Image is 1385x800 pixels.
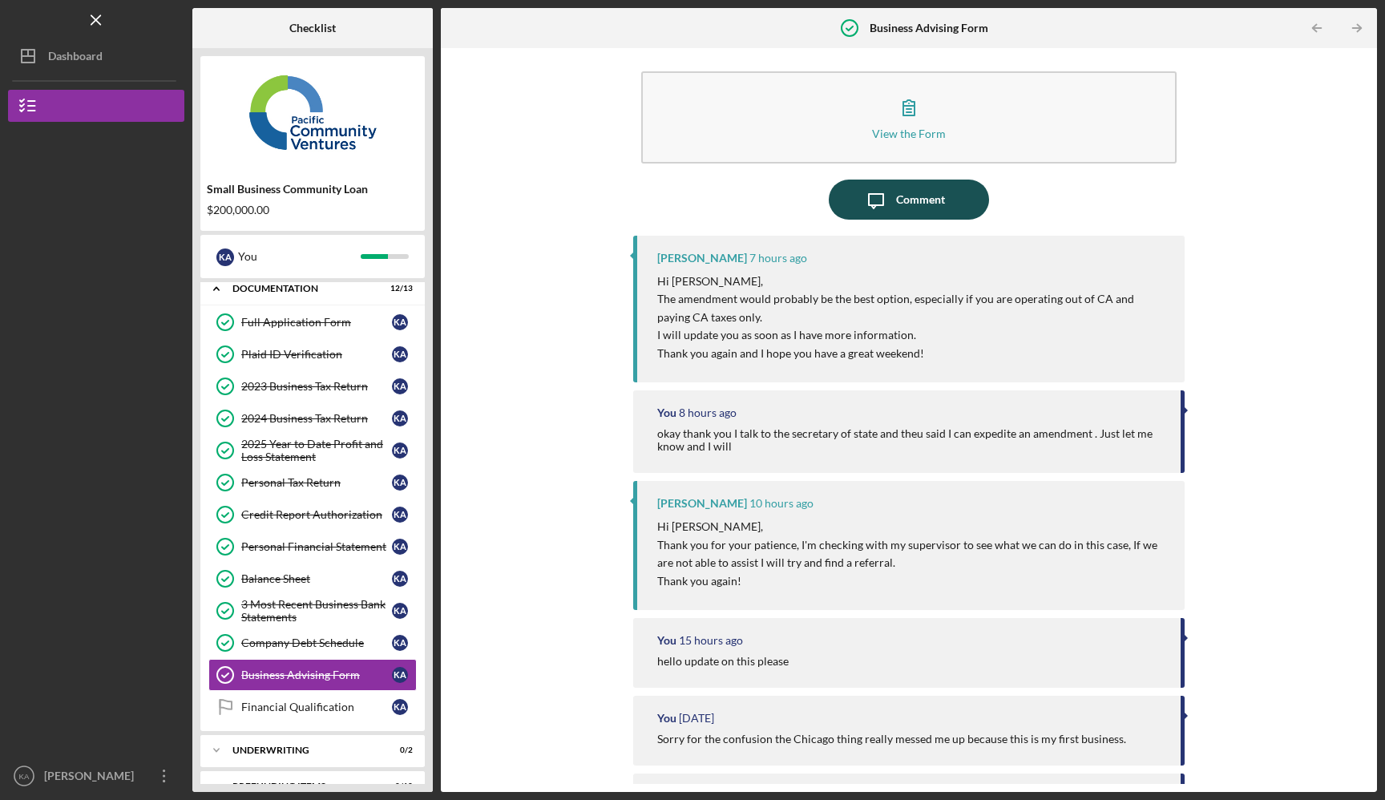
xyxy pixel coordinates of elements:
[657,536,1169,572] p: Thank you for your patience, I'm checking with my supervisor to see what we can do in this case, ...
[207,183,418,196] div: Small Business Community Loan
[208,370,417,402] a: 2023 Business Tax ReturnKA
[657,572,1169,590] p: Thank you again!
[232,284,373,293] div: Documentation
[216,248,234,266] div: K A
[679,634,743,647] time: 2025-10-03 15:51
[384,284,413,293] div: 12 / 13
[241,380,392,393] div: 2023 Business Tax Return
[208,691,417,723] a: Financial QualificationKA
[392,539,408,555] div: K A
[232,782,373,791] div: Prefunding Items
[392,346,408,362] div: K A
[641,71,1177,164] button: View the Form
[207,204,418,216] div: $200,000.00
[657,406,676,419] div: You
[40,760,144,796] div: [PERSON_NAME]
[657,427,1165,453] div: okay thank you I talk to the secretary of state and theu said I can expedite an amendment . Just ...
[208,499,417,531] a: Credit Report AuthorizationKA
[657,273,1169,290] p: Hi [PERSON_NAME],
[208,563,417,595] a: Balance SheetKA
[208,467,417,499] a: Personal Tax ReturnKA
[392,314,408,330] div: K A
[392,699,408,715] div: K A
[241,540,392,553] div: Personal Financial Statement
[392,410,408,426] div: K A
[241,598,392,624] div: 3 Most Recent Business Bank Statements
[241,412,392,425] div: 2024 Business Tax Return
[829,180,989,220] button: Comment
[657,290,1169,326] p: The amendment would probably be the best option, especially if you are operating out of CA and pa...
[392,571,408,587] div: K A
[872,127,946,139] div: View the Form
[208,402,417,434] a: 2024 Business Tax ReturnKA
[384,782,413,791] div: 0 / 10
[657,345,1169,362] p: Thank you again and I hope you have a great weekend!
[208,306,417,338] a: Full Application FormKA
[657,712,676,725] div: You
[8,760,184,792] button: KA[PERSON_NAME]
[241,701,392,713] div: Financial Qualification
[679,712,714,725] time: 2025-10-02 21:10
[208,627,417,659] a: Company Debt ScheduleKA
[392,507,408,523] div: K A
[200,64,425,160] img: Product logo
[289,22,336,34] b: Checklist
[232,745,373,755] div: Underwriting
[208,434,417,467] a: 2025 Year to Date Profit and Loss StatementKA
[392,475,408,491] div: K A
[48,40,103,76] div: Dashboard
[392,603,408,619] div: K A
[392,635,408,651] div: K A
[241,476,392,489] div: Personal Tax Return
[870,22,988,34] b: Business Advising Form
[657,252,747,265] div: [PERSON_NAME]
[241,572,392,585] div: Balance Sheet
[208,659,417,691] a: Business Advising FormKA
[19,772,30,781] text: KA
[679,406,737,419] time: 2025-10-03 22:46
[657,497,747,510] div: [PERSON_NAME]
[241,508,392,521] div: Credit Report Authorization
[749,252,807,265] time: 2025-10-03 23:22
[657,655,789,668] div: hello update on this please
[749,497,814,510] time: 2025-10-03 20:38
[241,636,392,649] div: Company Debt Schedule
[238,243,361,270] div: You
[392,442,408,459] div: K A
[208,531,417,563] a: Personal Financial StatementKA
[8,40,184,72] button: Dashboard
[208,338,417,370] a: Plaid ID VerificationKA
[241,348,392,361] div: Plaid ID Verification
[208,595,417,627] a: 3 Most Recent Business Bank StatementsKA
[896,180,945,220] div: Comment
[657,733,1126,745] div: Sorry for the confusion the Chicago thing really messed me up because this is my first business.
[657,326,1169,344] p: I will update you as soon as I have more information.
[392,378,408,394] div: K A
[384,745,413,755] div: 0 / 2
[241,438,392,463] div: 2025 Year to Date Profit and Loss Statement
[657,518,1169,535] p: Hi [PERSON_NAME],
[657,634,676,647] div: You
[392,667,408,683] div: K A
[241,316,392,329] div: Full Application Form
[241,669,392,681] div: Business Advising Form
